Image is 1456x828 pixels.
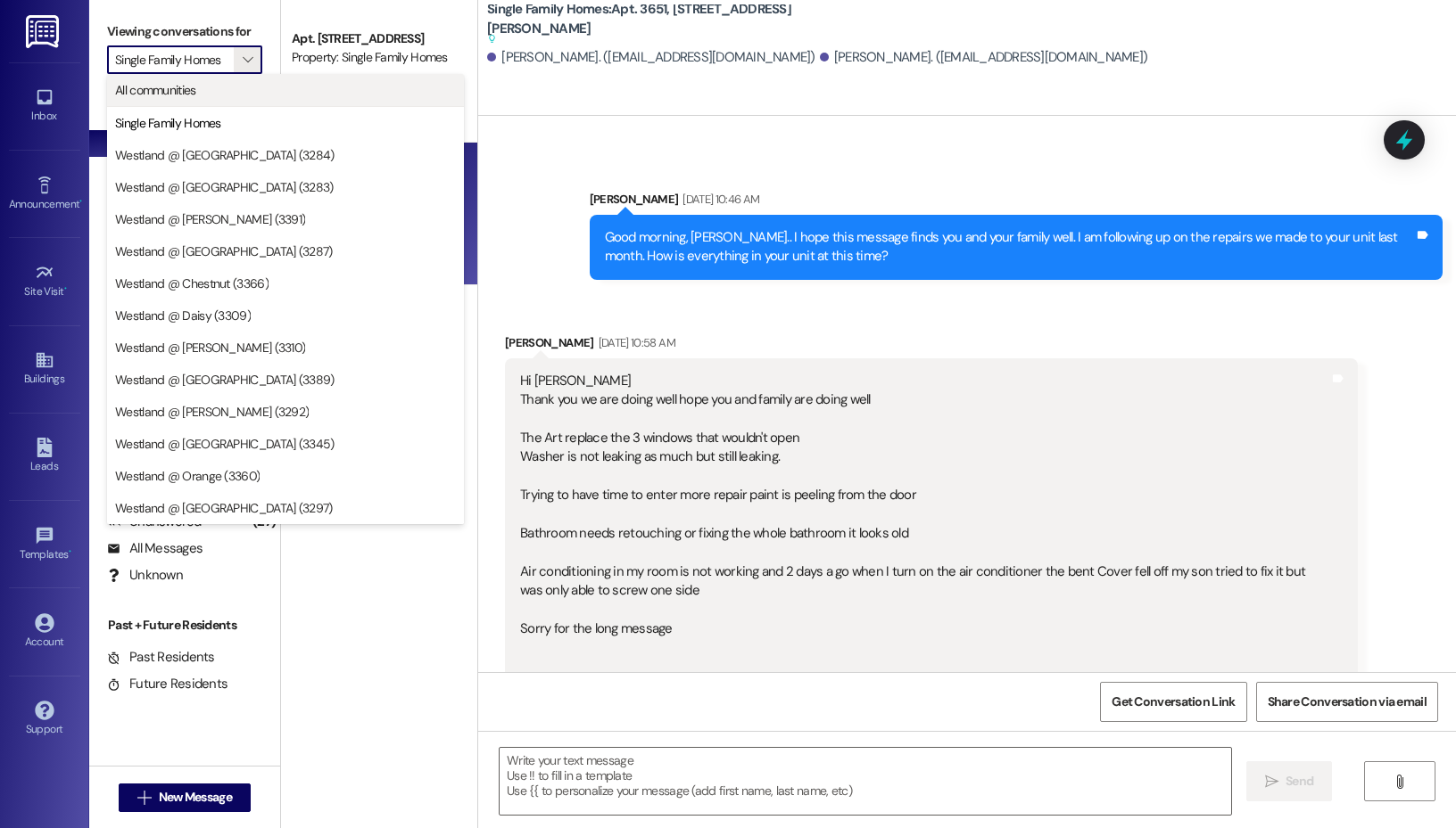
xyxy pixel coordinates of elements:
div: [DATE] 10:46 AM [678,190,759,209]
button: New Message [119,783,251,812]
a: Templates • [9,521,80,569]
span: Westland @ [GEOGRAPHIC_DATA] (3283) [115,178,334,196]
div: [DATE] 10:58 AM [594,333,675,352]
span: All communities [115,81,196,99]
span: • [79,195,82,208]
a: Account [9,608,80,656]
div: [PERSON_NAME]. ([EMAIL_ADDRESS][DOMAIN_NAME]) [487,48,815,67]
span: Westland @ [PERSON_NAME] (3292) [115,403,309,421]
span: Get Conversation Link [1112,693,1235,711]
button: Share Conversation via email [1256,682,1438,722]
div: Future Residents [107,675,227,693]
a: Inbox [9,82,80,130]
a: Support [9,695,80,743]
div: Property: Single Family Homes [292,48,457,67]
i:  [1265,775,1278,789]
i:  [1393,775,1406,789]
label: Viewing conversations for [107,18,262,45]
span: Westland @ Chestnut (3366) [115,275,269,292]
a: Buildings [9,345,80,393]
div: [PERSON_NAME]. ([EMAIL_ADDRESS][DOMAIN_NAME]) [820,48,1148,67]
div: Past + Future Residents [89,616,280,635]
button: Send [1246,761,1333,801]
a: Leads [9,432,80,480]
span: New Message [159,788,232,807]
span: [PERSON_NAME] [292,72,386,88]
span: Westland @ [GEOGRAPHIC_DATA] (3287) [115,242,333,260]
span: Westland @ Daisy (3309) [115,307,251,324]
span: Send [1286,772,1313,791]
span: Westland @ Orange (3360) [115,467,260,485]
input: All communities [115,45,234,74]
i:  [243,53,252,67]
div: Hi [PERSON_NAME] Thank you we are doing well hope you and family are doing well The Art replace t... [520,372,1329,677]
div: Unknown [107,566,183,585]
div: Apt. [STREET_ADDRESS] [292,29,457,48]
div: Prospects [89,344,280,363]
div: [PERSON_NAME] [590,190,1443,215]
div: All Messages [107,539,203,558]
span: Westland @ [GEOGRAPHIC_DATA] (3389) [115,371,335,389]
div: Residents [89,480,280,498]
img: ResiDesk Logo [26,15,62,48]
span: Westland @ [PERSON_NAME] (3391) [115,210,305,228]
i:  [137,791,151,805]
span: Single Family Homes [115,114,221,132]
span: • [64,283,67,295]
span: Westland @ [GEOGRAPHIC_DATA] (3297) [115,499,333,517]
span: Share Conversation via email [1268,693,1427,711]
div: Prospects + Residents [89,101,280,119]
a: Site Visit • [9,258,80,306]
span: Westland @ [GEOGRAPHIC_DATA] (3284) [115,146,335,164]
div: [PERSON_NAME] [505,333,1358,358]
div: Good morning, [PERSON_NAME].. I hope this message finds you and your family well. I am following ... [605,228,1414,266]
span: Westland @ [PERSON_NAME] (3310) [115,339,305,357]
span: • [69,545,71,558]
button: Get Conversation Link [1100,682,1246,722]
div: Past Residents [107,648,215,667]
span: Westland @ [GEOGRAPHIC_DATA] (3345) [115,435,335,453]
span: [PERSON_NAME] [386,72,476,88]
